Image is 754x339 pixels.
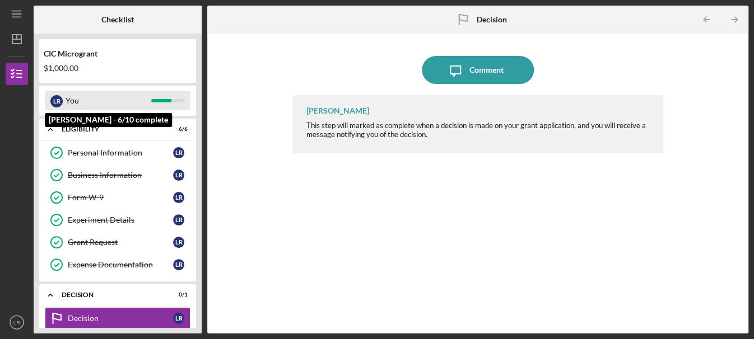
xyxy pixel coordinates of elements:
[173,313,184,324] div: L R
[45,231,190,253] a: Grant RequestLR
[68,314,173,323] div: Decision
[50,95,63,107] div: L R
[45,164,190,186] a: Business InformationLR
[68,193,173,202] div: Form W-9
[68,238,173,247] div: Grant Request
[469,56,504,84] div: Comment
[44,49,192,58] div: CIC Microgrant
[45,253,190,276] a: Expense DocumentationLR
[62,126,160,133] div: ELIGIBILITY
[68,171,173,180] div: Business Information
[45,186,190,209] a: Form W-9LR
[68,260,173,269] div: Expense Documentation
[173,259,184,270] div: L R
[173,170,184,181] div: L R
[306,121,646,139] span: This step will marked as complete when a decision is made on your grant application, and you will...
[306,106,369,115] div: [PERSON_NAME]
[173,192,184,203] div: L R
[6,311,28,333] button: LR
[68,215,173,224] div: Experiment Details
[66,91,151,110] div: You
[62,291,160,298] div: Decision
[45,142,190,164] a: Personal InformationLR
[173,214,184,225] div: L R
[173,147,184,158] div: L R
[45,209,190,231] a: Experiment DetailsLR
[68,148,173,157] div: Personal Information
[173,237,184,248] div: L R
[44,64,192,73] div: $1,000.00
[45,307,190,329] a: DecisionLR
[13,319,20,326] text: LR
[477,15,507,24] b: Decision
[422,56,534,84] button: Comment
[167,291,188,298] div: 0 / 1
[101,15,134,24] b: Checklist
[167,126,188,133] div: 6 / 6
